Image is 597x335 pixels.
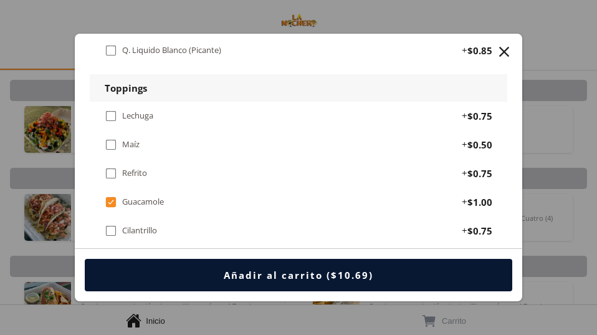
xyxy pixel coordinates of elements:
[467,110,492,122] div: $0.75
[462,167,467,179] div: +
[467,167,492,180] div: $0.75
[105,82,147,94] div: Toppings
[462,224,467,236] div: +
[105,224,117,238] div: 
[122,197,164,207] div: Guacamole
[462,44,467,56] div: +
[467,196,492,208] div: $1.00
[467,225,492,237] div: $0.75
[105,109,117,123] div: 
[122,225,157,236] div: Cilantrillo
[122,168,147,178] div: Refrito
[224,269,373,281] div: Añadir al carrito ($10.69)
[462,195,467,208] div: +
[85,259,513,291] button: Añadir al carrito ($10.69)
[467,44,492,57] div: $0.85
[467,138,492,151] div: $0.50
[122,110,153,121] div: Lechuga
[122,139,140,150] div: Maíz
[495,43,513,61] button: 
[105,138,117,152] div: 
[105,44,117,57] div: 
[462,109,467,122] div: +
[105,167,117,180] div: 
[122,45,221,56] div: Q. Liquido Blanco (Picante)
[105,195,117,209] div: 
[462,138,467,150] div: +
